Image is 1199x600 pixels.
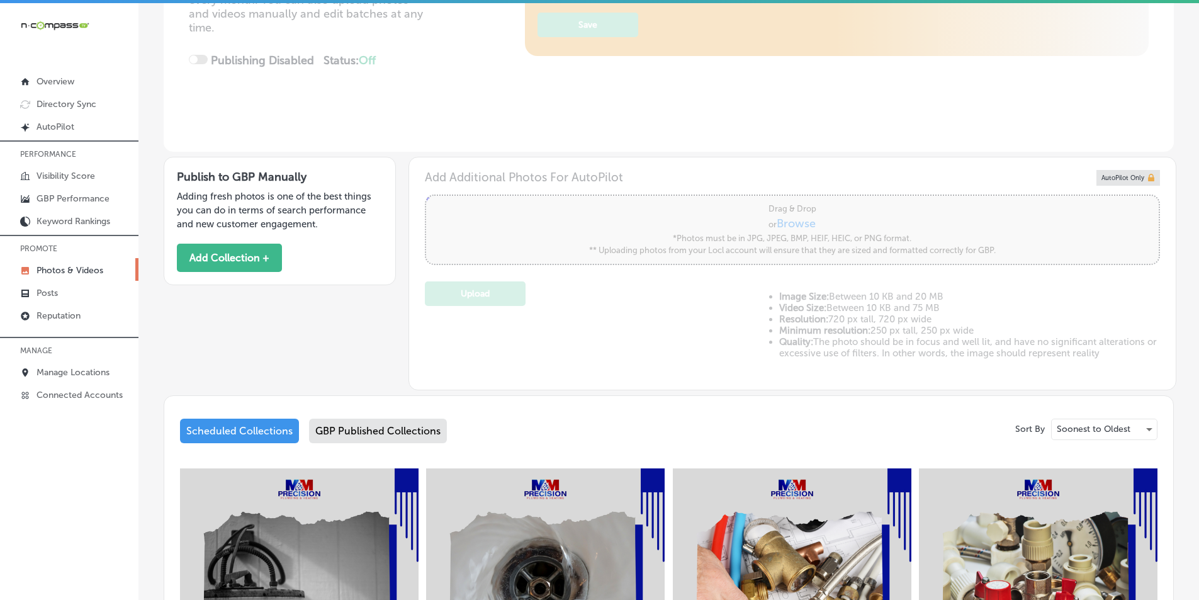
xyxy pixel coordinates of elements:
p: Directory Sync [37,99,96,110]
div: GBP Published Collections [309,419,447,443]
p: Posts [37,288,58,298]
p: Reputation [37,310,81,321]
p: Visibility Score [37,171,95,181]
p: Photos & Videos [37,265,103,276]
p: GBP Performance [37,193,110,204]
h3: Publish to GBP Manually [177,170,383,184]
div: Scheduled Collections [180,419,299,443]
p: Manage Locations [37,367,110,378]
p: Sort By [1015,424,1045,434]
p: Keyword Rankings [37,216,110,227]
div: Soonest to Oldest [1052,419,1157,439]
p: Adding fresh photos is one of the best things you can do in terms of search performance and new c... [177,190,383,231]
img: 660ab0bf-5cc7-4cb8-ba1c-48b5ae0f18e60NCTV_CLogo_TV_Black_-500x88.png [20,20,89,31]
p: AutoPilot [37,122,74,132]
p: Overview [37,76,74,87]
p: Connected Accounts [37,390,123,400]
p: Soonest to Oldest [1057,423,1130,435]
button: Add Collection + [177,244,282,272]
